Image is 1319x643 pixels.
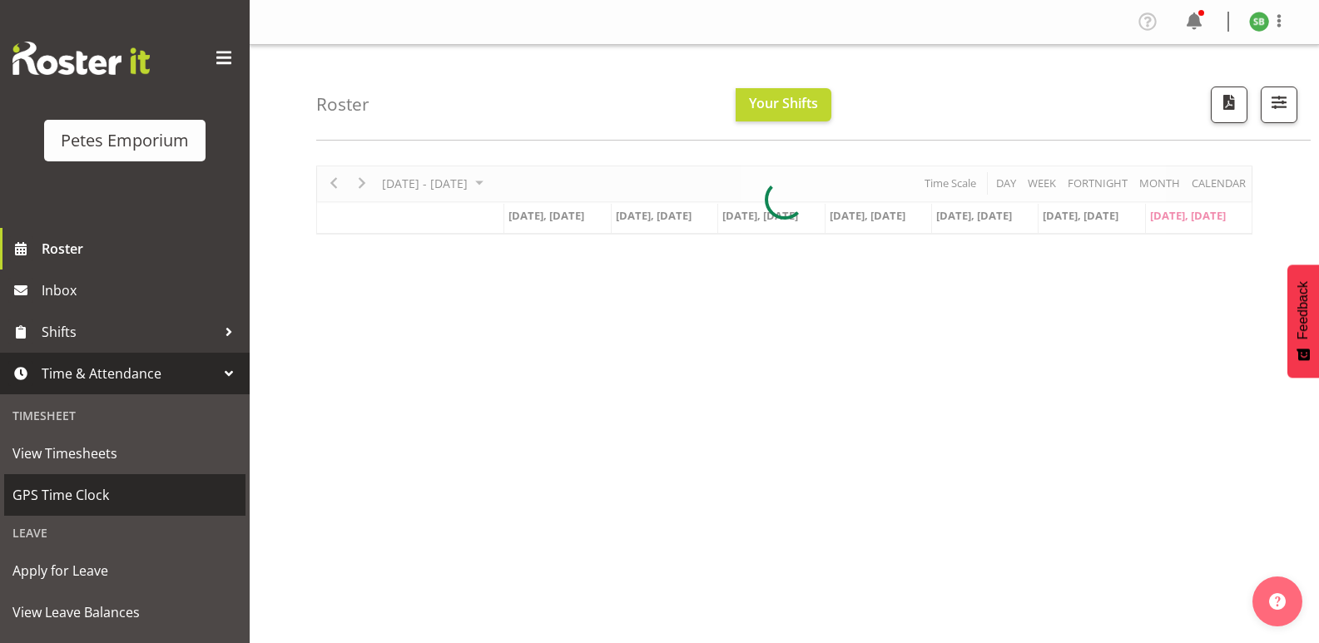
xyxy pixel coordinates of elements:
[4,398,245,433] div: Timesheet
[4,433,245,474] a: View Timesheets
[1261,87,1297,123] button: Filter Shifts
[12,482,237,507] span: GPS Time Clock
[42,361,216,386] span: Time & Attendance
[736,88,831,121] button: Your Shifts
[749,94,818,112] span: Your Shifts
[42,236,241,261] span: Roster
[316,95,369,114] h4: Roster
[1211,87,1247,123] button: Download a PDF of the roster according to the set date range.
[4,591,245,633] a: View Leave Balances
[12,558,237,583] span: Apply for Leave
[12,441,237,466] span: View Timesheets
[4,516,245,550] div: Leave
[42,319,216,344] span: Shifts
[4,550,245,591] a: Apply for Leave
[4,474,245,516] a: GPS Time Clock
[12,600,237,625] span: View Leave Balances
[1287,265,1319,378] button: Feedback - Show survey
[1249,12,1269,32] img: stephanie-burden9828.jpg
[1269,593,1286,610] img: help-xxl-2.png
[12,42,150,75] img: Rosterit website logo
[42,278,241,303] span: Inbox
[61,128,189,153] div: Petes Emporium
[1296,281,1311,339] span: Feedback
